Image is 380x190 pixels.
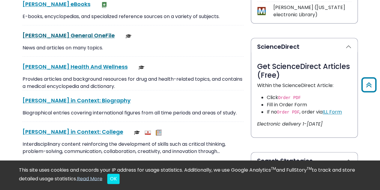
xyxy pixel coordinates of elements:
p: Biographical entries covering international figures from all time periods and areas of study. [23,109,244,117]
li: Fill in Order Form [267,101,351,108]
div: [PERSON_NAME] ([US_STATE] electronic Library) [273,4,351,18]
img: Newspapers [156,129,162,135]
img: e-Book [101,2,107,8]
a: View More [23,160,47,167]
div: This site uses cookies and records your IP address for usage statistics. Additionally, we use Goo... [19,167,361,184]
img: Scholarly or Peer Reviewed [134,129,140,135]
p: Interdisciplinary content reinforcing the development of skills such as critical thinking, proble... [23,141,244,155]
h3: Get ScienceDirect Articles (Free) [257,62,351,80]
a: [PERSON_NAME] eBooks [23,0,90,8]
button: ScienceDirect [251,38,357,55]
sup: TM [271,166,276,171]
img: Audio & Video [145,129,151,135]
p: E-books, encyclopedias, and specialized reference sources on a variety of subjects. [23,13,244,20]
i: Electronic delivery 1-[DATE] [257,120,323,127]
li: If no , order via [267,108,351,116]
p: Within the ScienceDirect Article: [257,82,351,89]
img: Icon MeL (Michigan electronic Library) [257,7,266,15]
code: Order PDF [277,110,300,115]
div: Provides articles and background resources for drug and health-related topics, and contains a med... [23,76,244,90]
a: [PERSON_NAME] Health And Wellness [23,63,128,70]
a: ILL Form [323,108,342,115]
button: Search Strategies [251,152,357,169]
a: Read More [77,175,102,182]
p: News and articles on many topics. [23,44,244,51]
img: Scholarly or Peer Reviewed [126,33,132,39]
button: Close [107,174,120,184]
code: Order PDF [278,95,301,100]
sup: TM [307,166,312,171]
a: [PERSON_NAME] in Context: College [23,128,123,135]
img: Scholarly or Peer Reviewed [138,64,144,70]
a: Back to Top [359,80,378,90]
a: [PERSON_NAME] General OneFile [23,32,115,39]
a: [PERSON_NAME] in Context: Biography [23,97,131,104]
li: Click [267,94,351,101]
